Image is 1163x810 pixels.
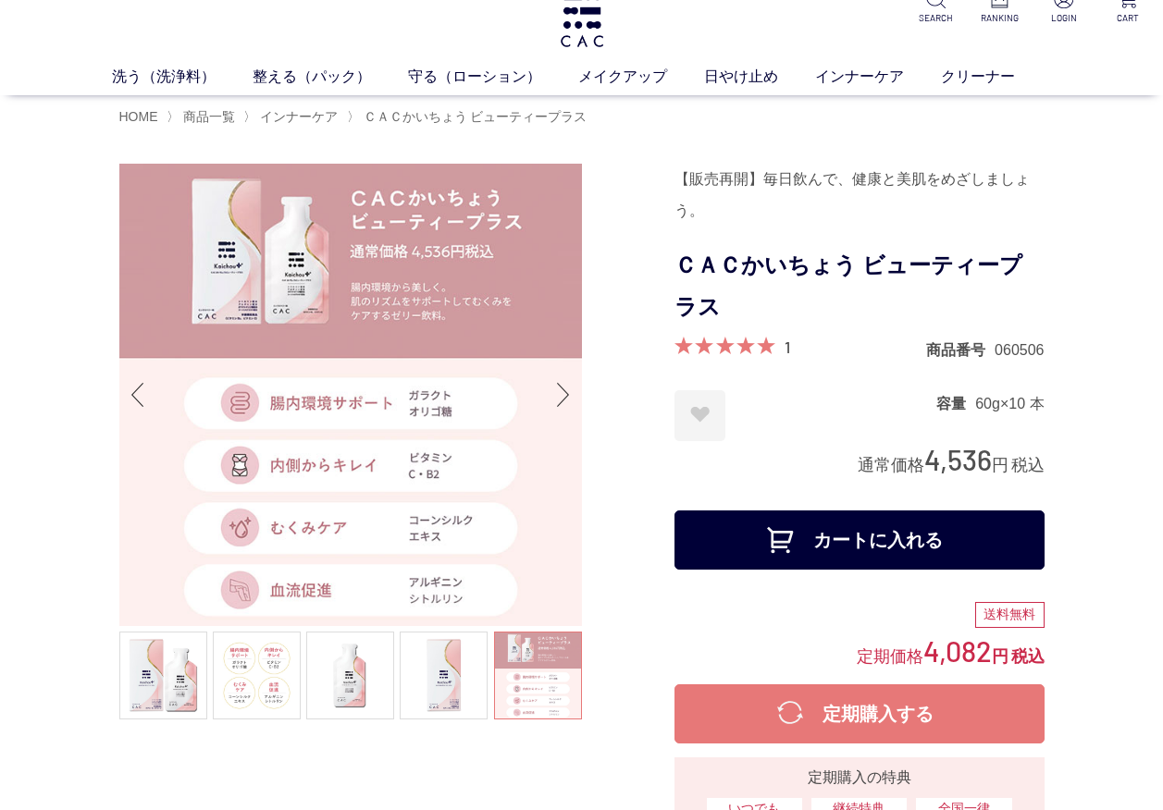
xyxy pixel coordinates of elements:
[992,456,1008,474] span: 円
[682,767,1037,789] div: 定期購入の特典
[243,108,342,126] li: 〉
[119,358,156,432] div: Previous slide
[785,337,790,357] a: 1
[975,394,1044,413] dd: 60g×10 本
[941,66,1052,88] a: クリーナー
[119,109,158,124] a: HOME
[926,340,995,360] dt: 商品番号
[936,394,975,413] dt: 容量
[112,66,253,88] a: 洗う（洗浄料）
[253,66,408,88] a: 整える（パック）
[815,66,941,88] a: インナーケア
[924,442,992,476] span: 4,536
[183,109,235,124] span: 商品一覧
[179,109,235,124] a: 商品一覧
[360,109,588,124] a: ＣＡＣかいちょう ビューティープラス
[916,11,957,25] p: SEARCH
[1044,11,1084,25] p: LOGIN
[1011,647,1045,666] span: 税込
[975,602,1045,628] div: 送料無料
[857,645,923,666] span: 定期価格
[347,108,592,126] li: 〉
[674,510,1045,570] button: カートに入れる
[119,164,582,626] img: ＣＡＣかいちょう ビューティープラス
[167,108,240,126] li: 〉
[578,66,704,88] a: メイクアップ
[545,358,582,432] div: Next slide
[256,109,338,124] a: インナーケア
[858,456,924,474] span: 通常価格
[1011,456,1045,474] span: 税込
[704,66,815,88] a: 日やけ止め
[674,390,725,441] a: お気に入りに登録する
[995,340,1044,360] dd: 060506
[408,66,578,88] a: 守る（ローション）
[923,633,992,668] span: 4,082
[992,647,1008,666] span: 円
[980,11,1021,25] p: RANKING
[674,245,1045,328] h1: ＣＡＣかいちょう ビューティープラス
[674,164,1045,227] div: 【販売再開】毎日飲んで、健康と美肌をめざしましょう。
[1107,11,1148,25] p: CART
[364,109,588,124] span: ＣＡＣかいちょう ビューティープラス
[674,684,1045,743] button: 定期購入する
[260,109,338,124] span: インナーケア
